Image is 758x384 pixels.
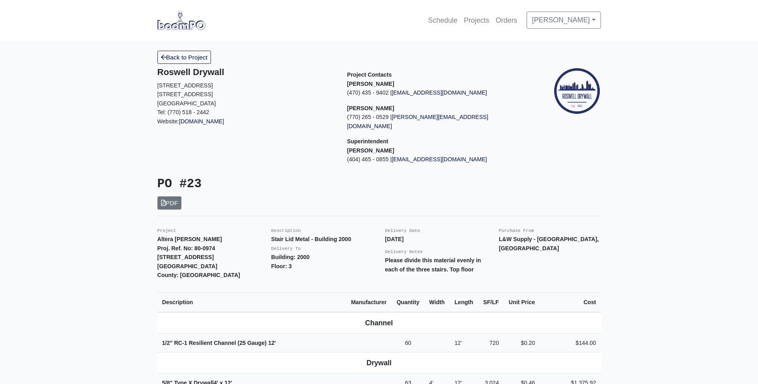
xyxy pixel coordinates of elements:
strong: [STREET_ADDRESS] [157,254,214,260]
strong: County: [GEOGRAPHIC_DATA] [157,272,241,278]
strong: [PERSON_NAME] [347,81,394,87]
h3: PO #23 [157,177,373,192]
strong: Building: 2000 [271,254,310,260]
a: Schedule [425,12,461,29]
th: Description [157,293,346,312]
p: Tel: (770) 518 - 2442 [157,108,335,117]
p: (770) 265 - 0529 | [347,113,525,131]
td: 720 [478,333,504,352]
small: Delivery Date [385,228,420,233]
a: Projects [461,12,493,29]
a: [EMAIL_ADDRESS][DOMAIN_NAME] [392,156,487,162]
span: 12' [454,340,462,346]
td: $144.00 [540,333,601,352]
small: Description [271,228,301,233]
a: Back to Project [157,51,211,64]
strong: Stair Lid Metal - Building 2000 [271,236,351,242]
b: Channel [365,319,393,327]
strong: Please divide this material evenly in each of the three stairs. Top floor [385,257,481,273]
small: Delivery To [271,246,301,251]
td: $0.20 [503,333,539,352]
strong: Floor: 3 [271,263,292,269]
strong: Altera [PERSON_NAME] [157,236,222,242]
th: Quantity [392,293,424,312]
strong: [DATE] [385,236,404,242]
small: Delivery Notes [385,249,423,254]
a: [EMAIL_ADDRESS][DOMAIN_NAME] [392,89,487,96]
h5: Roswell Drywall [157,67,335,77]
b: Drywall [366,359,392,367]
img: boomPO [157,11,205,30]
strong: Proj. Ref. No: 80-0974 [157,245,215,251]
strong: [PERSON_NAME] [347,105,394,111]
a: [PERSON_NAME] [527,12,601,28]
th: Width [424,293,450,312]
th: SF/LF [478,293,504,312]
strong: [GEOGRAPHIC_DATA] [157,263,217,269]
th: Unit Price [503,293,539,312]
p: [STREET_ADDRESS] [157,81,335,90]
p: [GEOGRAPHIC_DATA] [157,99,335,108]
th: Cost [540,293,601,312]
th: Manufacturer [346,293,392,312]
strong: 1/2" RC-1 Resilient Channel (25 Gauge) [162,340,276,346]
span: Superintendent [347,138,388,144]
th: Length [450,293,478,312]
a: [PERSON_NAME][EMAIL_ADDRESS][DOMAIN_NAME] [347,114,488,129]
p: (470) 435 - 9402 | [347,88,525,97]
p: (404) 465 - 0855 | [347,155,525,164]
td: 60 [392,333,424,352]
span: 12' [268,340,276,346]
a: Orders [493,12,521,29]
span: Project Contacts [347,71,392,78]
p: L&W Supply - [GEOGRAPHIC_DATA], [GEOGRAPHIC_DATA] [499,235,601,253]
strong: [PERSON_NAME] [347,147,394,154]
a: [DOMAIN_NAME] [179,118,224,125]
small: Project [157,228,176,233]
p: [STREET_ADDRESS] [157,90,335,99]
div: Website: [157,67,335,126]
a: PDF [157,196,182,210]
small: Purchase From [499,228,534,233]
